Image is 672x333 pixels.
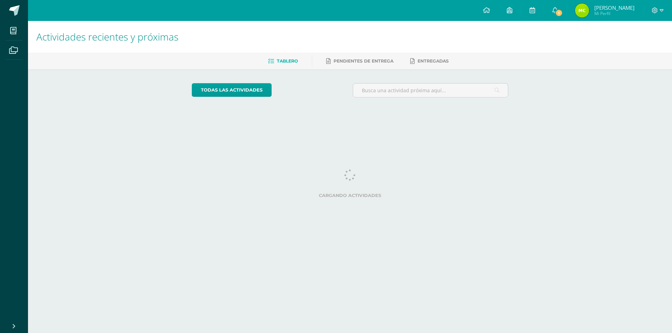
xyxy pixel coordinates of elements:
span: 1 [555,9,563,17]
a: todas las Actividades [192,83,272,97]
a: Entregadas [410,56,449,67]
span: [PERSON_NAME] [594,4,635,11]
span: Tablero [277,58,298,64]
span: Mi Perfil [594,10,635,16]
label: Cargando actividades [192,193,509,198]
a: Tablero [268,56,298,67]
input: Busca una actividad próxima aquí... [353,84,508,97]
img: cc8623acd3032f6c49e2e6b2d430f85e.png [575,3,589,17]
a: Pendientes de entrega [326,56,393,67]
span: Pendientes de entrega [334,58,393,64]
span: Entregadas [418,58,449,64]
span: Actividades recientes y próximas [36,30,178,43]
